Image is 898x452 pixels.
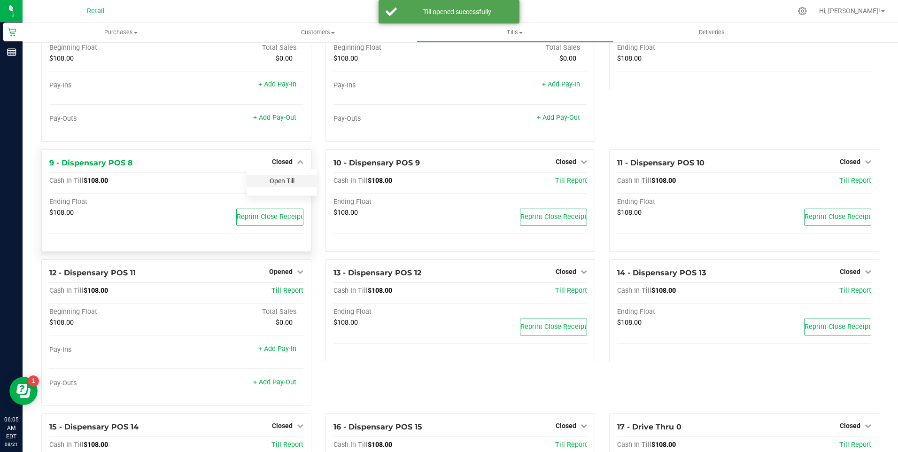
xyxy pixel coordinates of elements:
[270,177,294,185] a: Open Till
[49,308,176,316] div: Beginning Float
[176,44,303,52] div: Total Sales
[542,80,580,88] a: + Add Pay-In
[537,114,580,122] a: + Add Pay-Out
[555,287,587,295] a: Till Report
[220,28,416,37] span: Customers
[49,115,176,123] div: Pay-Outs
[23,23,219,42] a: Purchases
[839,287,871,295] a: Till Report
[84,441,108,449] span: $108.00
[84,177,108,185] span: $108.00
[271,287,303,295] a: Till Report
[617,55,642,62] span: $108.00
[276,319,293,327] span: $0.00
[253,378,296,386] a: + Add Pay-Out
[368,287,392,295] span: $108.00
[460,44,587,52] div: Total Sales
[333,319,358,327] span: $108.00
[520,209,587,226] button: Reprint Close Receipt
[417,23,613,42] a: Tills
[28,375,39,387] iframe: Resource center unread badge
[559,55,576,62] span: $0.00
[797,7,808,16] div: Manage settings
[23,28,219,37] span: Purchases
[805,213,871,221] span: Reprint Close Receipt
[333,308,460,316] div: Ending Float
[333,422,422,431] span: 16 - Dispensary POS 15
[651,287,676,295] span: $108.00
[617,158,704,167] span: 11 - Dispensary POS 10
[520,213,587,221] span: Reprint Close Receipt
[219,23,416,42] a: Customers
[804,209,871,226] button: Reprint Close Receipt
[253,114,296,122] a: + Add Pay-Out
[333,115,460,123] div: Pay-Outs
[49,422,139,431] span: 15 - Dispensary POS 14
[49,177,84,185] span: Cash In Till
[333,268,421,277] span: 13 - Dispensary POS 12
[49,44,176,52] div: Beginning Float
[49,268,136,277] span: 12 - Dispensary POS 11
[49,319,74,327] span: $108.00
[87,7,105,15] span: Retail
[49,81,176,90] div: Pay-Ins
[368,177,392,185] span: $108.00
[556,158,576,165] span: Closed
[237,213,303,221] span: Reprint Close Receipt
[333,158,420,167] span: 10 - Dispensary POS 9
[617,268,706,277] span: 14 - Dispensary POS 13
[49,198,176,206] div: Ending Float
[555,441,587,449] a: Till Report
[236,209,303,226] button: Reprint Close Receipt
[520,319,587,335] button: Reprint Close Receipt
[7,47,16,57] inline-svg: Reports
[49,287,84,295] span: Cash In Till
[49,441,84,449] span: Cash In Till
[49,209,74,217] span: $108.00
[333,209,358,217] span: $108.00
[333,177,368,185] span: Cash In Till
[402,7,512,16] div: Till opened successfully
[333,198,460,206] div: Ending Float
[417,28,613,37] span: Tills
[556,422,576,429] span: Closed
[520,323,587,331] span: Reprint Close Receipt
[804,319,871,335] button: Reprint Close Receipt
[617,198,744,206] div: Ending Float
[839,177,871,185] a: Till Report
[840,268,860,275] span: Closed
[368,441,392,449] span: $108.00
[272,422,293,429] span: Closed
[4,415,18,441] p: 06:05 AM EDT
[7,27,16,37] inline-svg: Retail
[617,44,744,52] div: Ending Float
[555,177,587,185] span: Till Report
[176,308,303,316] div: Total Sales
[49,55,74,62] span: $108.00
[617,422,681,431] span: 17 - Drive Thru 0
[617,209,642,217] span: $108.00
[49,379,176,388] div: Pay-Outs
[258,345,296,353] a: + Add Pay-In
[839,441,871,449] a: Till Report
[333,441,368,449] span: Cash In Till
[333,44,460,52] div: Beginning Float
[49,158,133,167] span: 9 - Dispensary POS 8
[4,441,18,448] p: 08/21
[271,441,303,449] a: Till Report
[49,346,176,354] div: Pay-Ins
[276,55,293,62] span: $0.00
[840,422,860,429] span: Closed
[617,441,651,449] span: Cash In Till
[617,319,642,327] span: $108.00
[84,287,108,295] span: $108.00
[272,158,293,165] span: Closed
